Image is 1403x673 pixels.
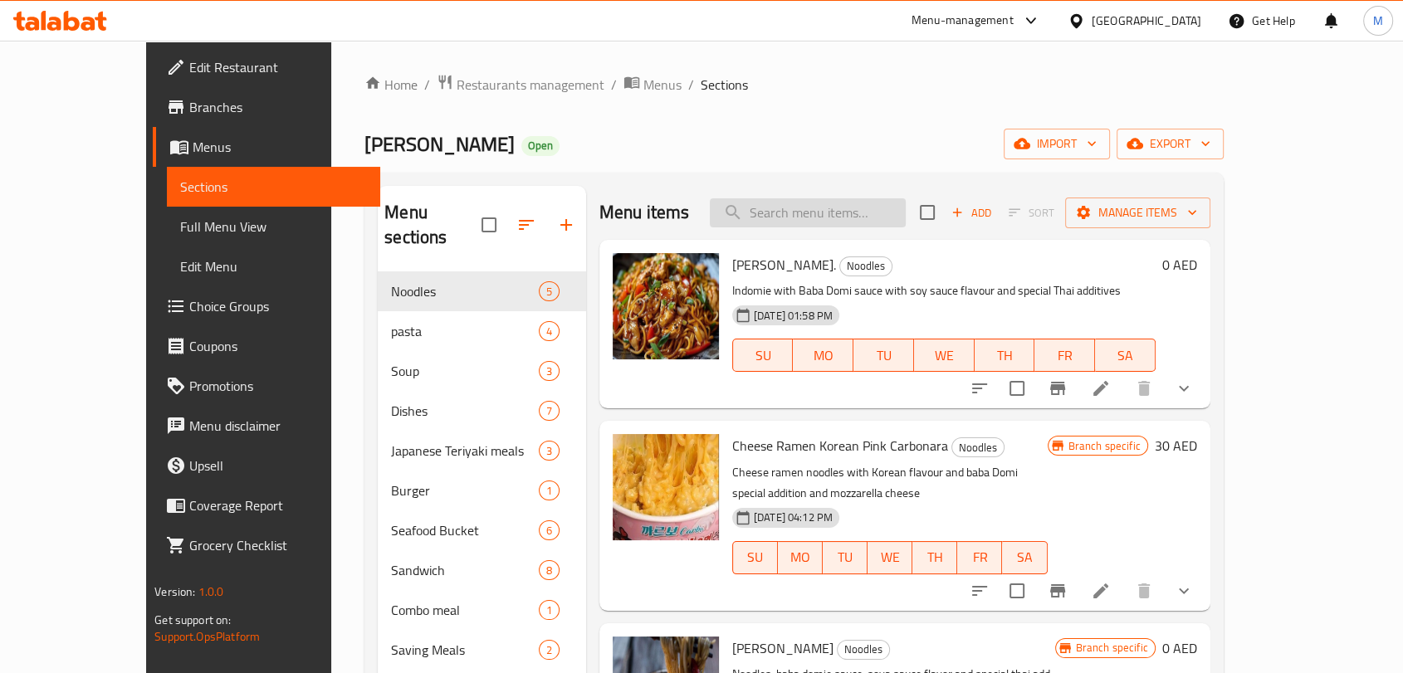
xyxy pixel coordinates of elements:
button: sort-choices [960,368,1000,408]
span: Sections [701,75,748,95]
button: import [1004,129,1110,159]
button: TH [975,339,1035,372]
button: TU [823,541,868,574]
div: Open [521,136,560,156]
span: Menu disclaimer [189,416,367,436]
span: Select to update [1000,573,1034,608]
div: Noodles [837,640,890,660]
div: items [539,600,560,620]
span: Branches [189,97,367,117]
span: Edit Restaurant [189,57,367,77]
span: 1.0.0 [198,581,224,602]
span: [DATE] 04:12 PM [747,510,839,525]
a: Edit Menu [167,246,380,286]
span: Soup [391,361,539,381]
span: FR [1041,344,1088,368]
span: Noodles [952,438,1004,457]
button: WE [868,541,912,574]
a: Restaurants management [437,74,604,95]
span: Seafood Bucket [391,520,539,540]
li: / [688,75,694,95]
div: Japanese Teriyaki meals3 [378,431,586,471]
span: Branch specific [1069,640,1155,656]
h6: 0 AED [1162,636,1197,660]
span: export [1130,134,1210,154]
div: Japanese Teriyaki meals [391,441,539,461]
nav: breadcrumb [364,74,1224,95]
span: SA [1102,344,1149,368]
div: items [539,480,560,500]
span: 1 [540,483,559,499]
a: Support.OpsPlatform [154,626,260,647]
button: export [1117,129,1224,159]
span: [PERSON_NAME]. [732,252,836,277]
div: items [539,361,560,381]
div: Soup3 [378,351,586,391]
span: WE [874,545,906,569]
div: Sandwich8 [378,550,586,590]
span: TU [860,344,907,368]
a: Coupons [153,326,380,366]
span: Coverage Report [189,495,367,515]
svg: Show Choices [1174,581,1194,601]
div: Dishes [391,401,539,421]
span: Sandwich [391,560,539,580]
button: sort-choices [960,571,1000,611]
span: Select to update [1000,371,1034,406]
span: Noodles [840,256,892,276]
button: Manage items [1065,198,1210,228]
button: WE [914,339,975,372]
div: Seafood Bucket6 [378,510,586,550]
button: delete [1124,571,1164,611]
div: [GEOGRAPHIC_DATA] [1092,12,1201,30]
span: MO [785,545,816,569]
span: SA [1009,545,1040,569]
a: Edit menu item [1091,378,1111,398]
div: Noodles5 [378,271,586,311]
button: FR [1034,339,1095,372]
a: Edit Restaurant [153,47,380,87]
span: 4 [540,324,559,339]
button: FR [957,541,1002,574]
button: MO [793,339,853,372]
span: Combo meal [391,600,539,620]
span: 3 [540,363,559,379]
button: MO [778,541,823,574]
button: TU [853,339,914,372]
span: 6 [540,523,559,539]
span: Add item [945,200,998,226]
a: Choice Groups [153,286,380,326]
span: Restaurants management [457,75,604,95]
span: [PERSON_NAME] [364,125,515,163]
span: WE [921,344,968,368]
div: items [539,401,560,421]
button: SU [732,541,778,574]
button: Branch-specific-item [1038,368,1078,408]
span: [DATE] 01:58 PM [747,308,839,324]
span: Select all sections [472,207,506,242]
span: Manage items [1078,202,1197,223]
span: Select section [910,195,945,230]
div: items [539,640,560,660]
span: Get support on: [154,609,231,631]
a: Sections [167,167,380,207]
button: Add [945,200,998,226]
button: Add section [546,205,586,245]
button: show more [1164,571,1204,611]
span: Promotions [189,376,367,396]
div: items [539,281,560,301]
span: TU [829,545,861,569]
h6: 30 AED [1155,434,1197,457]
span: TH [919,545,951,569]
h6: 0 AED [1162,253,1197,276]
span: Saving Meals [391,640,539,660]
span: pasta [391,321,539,341]
span: SU [740,545,771,569]
li: / [424,75,430,95]
div: Burger [391,480,539,500]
